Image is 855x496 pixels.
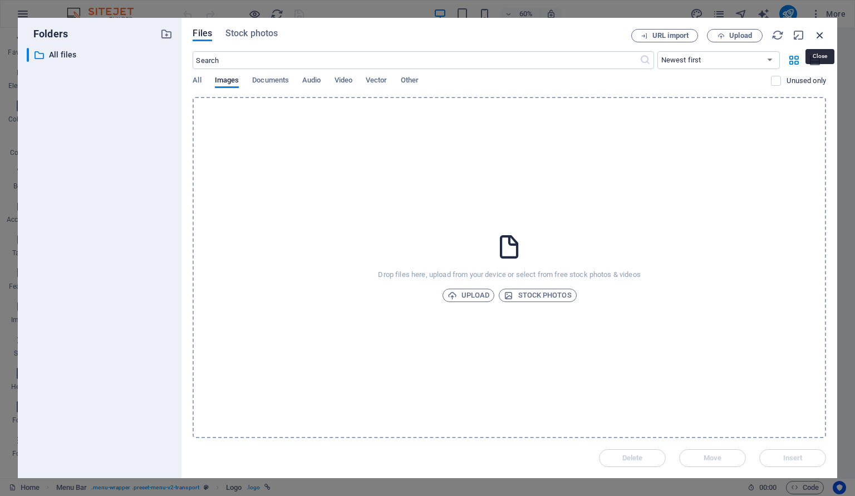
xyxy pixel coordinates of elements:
span: Images [215,74,239,89]
span: URL import [652,32,689,39]
p: Displays only files that are not in use on the website. Files added during this session can still... [787,76,826,86]
span: Stock photos [504,289,571,302]
span: Files [193,27,212,40]
input: Search [193,51,639,69]
button: URL import [631,29,698,42]
p: All files [49,48,153,61]
p: Folders [27,27,68,41]
span: Documents [252,74,289,89]
button: Upload [443,289,495,302]
div: ​ [27,48,29,62]
button: Stock photos [499,289,576,302]
span: Stock photos [225,27,278,40]
span: Other [401,74,419,89]
span: Audio [302,74,321,89]
span: Upload [448,289,490,302]
p: Drop files here, upload from your device or select from free stock photos & videos [378,270,640,280]
button: Upload [707,29,763,42]
span: Video [335,74,352,89]
span: All [193,74,201,89]
span: Upload [729,32,752,39]
span: Vector [366,74,387,89]
i: Reload [772,29,784,41]
i: Minimize [793,29,805,41]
